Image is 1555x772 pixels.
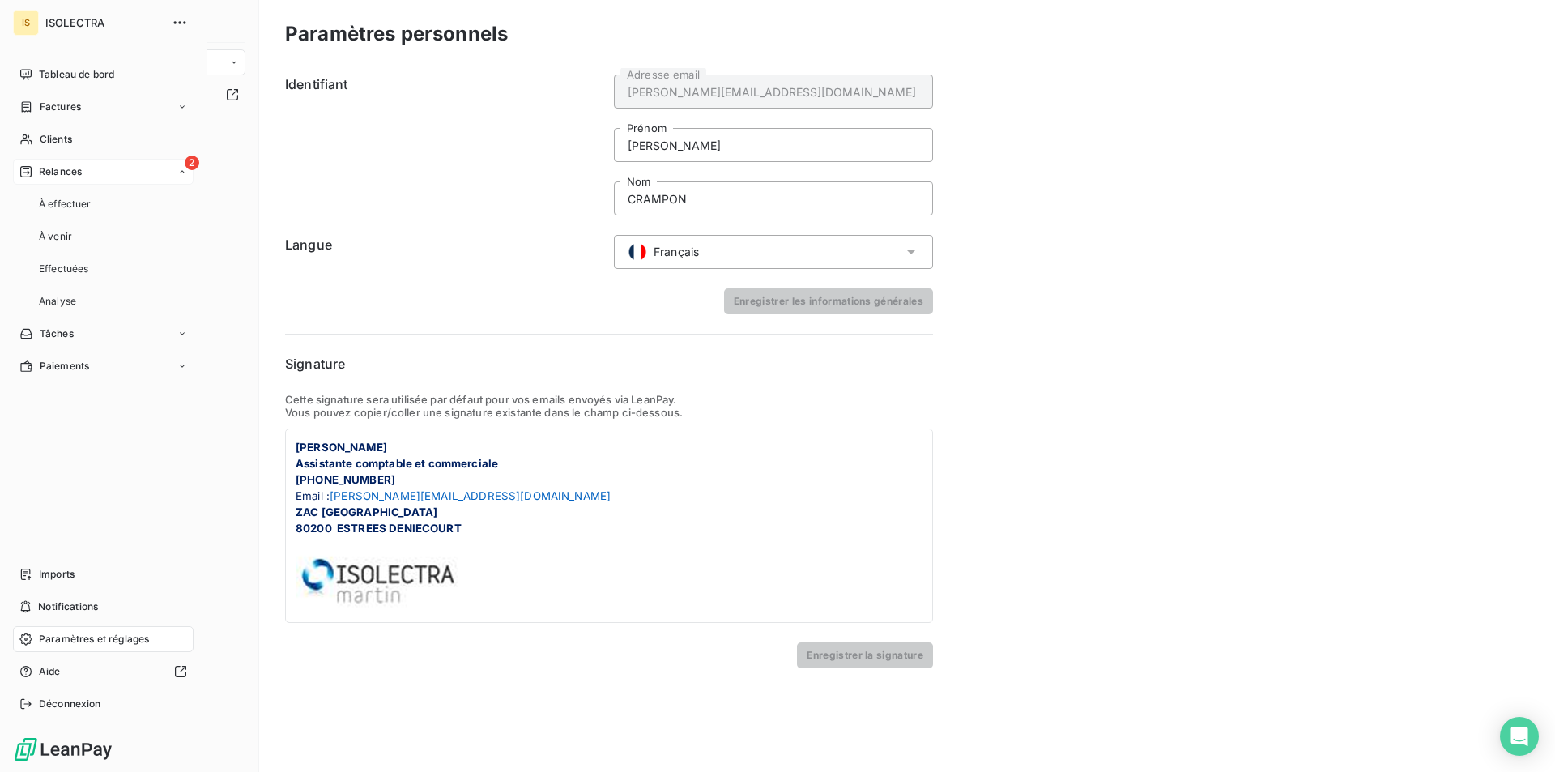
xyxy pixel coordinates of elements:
[614,128,933,162] input: placeholder
[614,181,933,215] input: placeholder
[285,354,933,373] h6: Signature
[296,441,387,454] span: [PERSON_NAME]
[40,359,89,373] span: Paiements
[39,632,149,646] span: Paramètres et réglages
[39,697,101,711] span: Déconnexion
[45,16,162,29] span: ISOLECTRA
[38,599,98,614] span: Notifications
[330,488,611,502] a: [PERSON_NAME][EMAIL_ADDRESS][DOMAIN_NAME]
[40,326,74,341] span: Tâches
[296,489,330,502] span: Email :
[296,522,462,535] span: 80200 ESTREES DENIECOURT
[13,659,194,685] a: Aide
[285,393,933,406] p: Cette signature sera utilisée par défaut pour vos emails envoyés via LeanPay.
[285,235,604,269] h6: Langue
[296,505,437,518] span: ZAC [GEOGRAPHIC_DATA]
[285,19,508,49] h3: Paramètres personnels
[285,75,604,215] h6: Identifiant
[296,457,498,470] span: Assistante comptable et commerciale
[39,229,72,244] span: À venir
[614,75,933,109] input: placeholder
[285,406,933,419] p: Vous pouvez copier/coller une signature existante dans le champ ci-dessous.
[39,664,61,679] span: Aide
[39,262,89,276] span: Effectuées
[296,536,460,635] img: 0AAAAAElFTkSuQmCC
[13,10,39,36] div: IS
[13,736,113,762] img: Logo LeanPay
[1500,717,1539,756] div: Open Intercom Messenger
[330,489,611,502] span: [PERSON_NAME][EMAIL_ADDRESS][DOMAIN_NAME]
[40,132,72,147] span: Clients
[39,164,82,179] span: Relances
[39,567,75,582] span: Imports
[654,244,699,260] span: Français
[39,197,92,211] span: À effectuer
[39,294,76,309] span: Analyse
[40,100,81,114] span: Factures
[185,156,199,170] span: 2
[724,288,933,314] button: Enregistrer les informations générales
[797,642,933,668] button: Enregistrer la signature
[296,473,395,486] span: [PHONE_NUMBER]
[39,67,114,82] span: Tableau de bord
